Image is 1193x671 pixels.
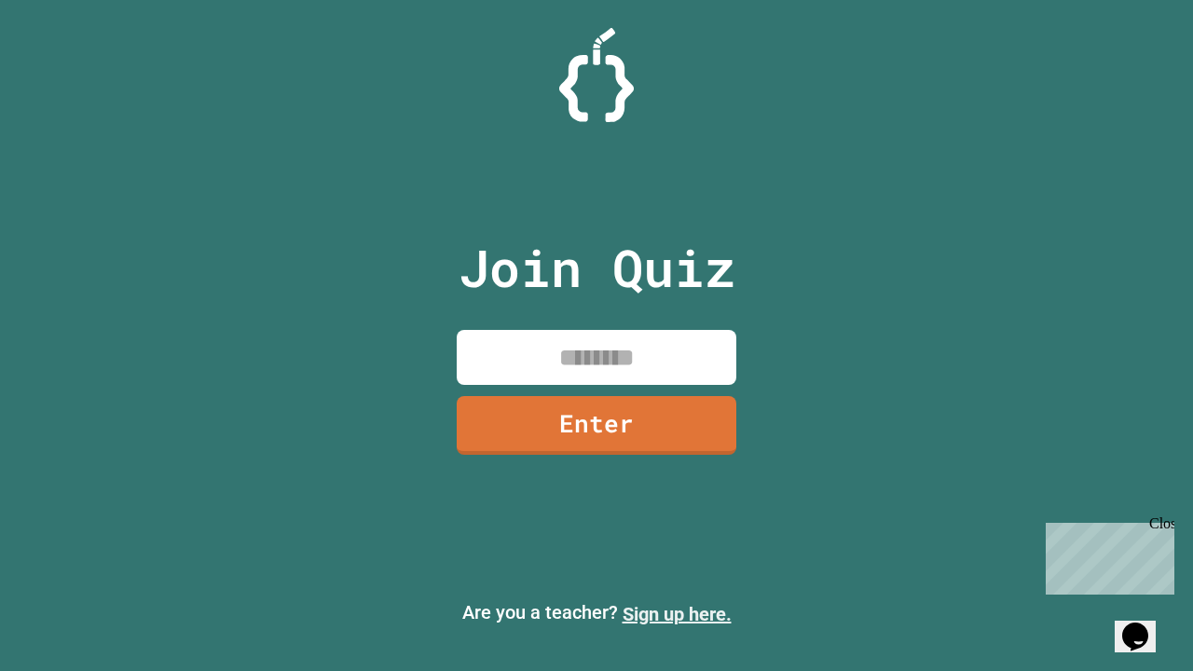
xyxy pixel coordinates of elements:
p: Are you a teacher? [15,598,1178,628]
img: Logo.svg [559,28,634,122]
iframe: chat widget [1115,596,1174,652]
div: Chat with us now!Close [7,7,129,118]
a: Enter [457,396,736,455]
a: Sign up here. [623,603,732,625]
p: Join Quiz [459,229,735,307]
iframe: chat widget [1038,515,1174,595]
